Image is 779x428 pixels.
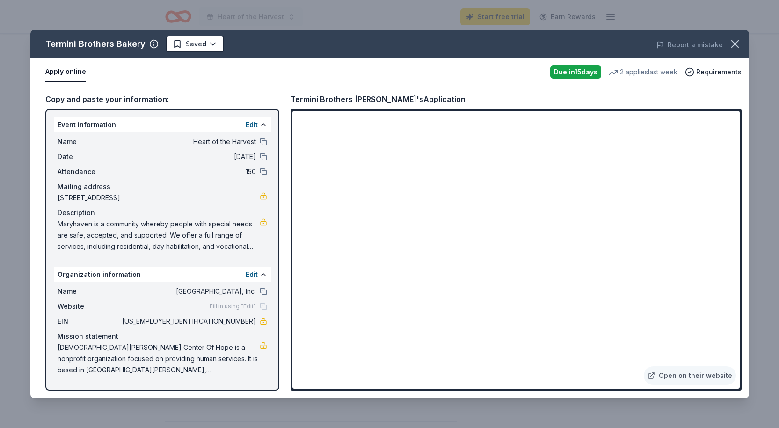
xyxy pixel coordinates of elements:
[58,218,260,252] span: Maryhaven is a community whereby people with special needs are safe, accepted, and supported. We ...
[54,267,271,282] div: Organization information
[246,269,258,280] button: Edit
[45,62,86,82] button: Apply online
[685,66,742,78] button: Requirements
[120,286,256,297] span: [GEOGRAPHIC_DATA], Inc.
[58,192,260,203] span: [STREET_ADDRESS]
[186,38,206,50] span: Saved
[246,119,258,131] button: Edit
[609,66,677,78] div: 2 applies last week
[120,166,256,177] span: 150
[58,151,120,162] span: Date
[58,331,267,342] div: Mission statement
[54,117,271,132] div: Event information
[696,66,742,78] span: Requirements
[120,151,256,162] span: [DATE]
[58,207,267,218] div: Description
[550,65,601,79] div: Due in 15 days
[58,286,120,297] span: Name
[291,93,466,105] div: Termini Brothers [PERSON_NAME]'s Application
[656,39,723,51] button: Report a mistake
[58,166,120,177] span: Attendance
[210,303,256,310] span: Fill in using "Edit"
[120,316,256,327] span: [US_EMPLOYER_IDENTIFICATION_NUMBER]
[120,136,256,147] span: Heart of the Harvest
[166,36,224,52] button: Saved
[58,342,260,376] span: [DEMOGRAPHIC_DATA][PERSON_NAME] Center Of Hope is a nonprofit organization focused on providing h...
[58,316,120,327] span: EIN
[58,136,120,147] span: Name
[45,93,279,105] div: Copy and paste your information:
[644,366,736,385] a: Open on their website
[58,181,267,192] div: Mailing address
[45,36,146,51] div: Termini Brothers Bakery
[58,301,120,312] span: Website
